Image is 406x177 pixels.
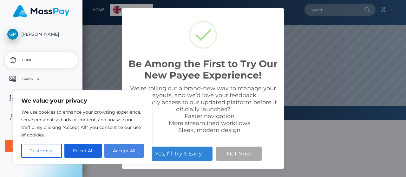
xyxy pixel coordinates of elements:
p: Transfer [7,74,75,84]
button: User Agreements [5,140,78,152]
p: We value your privacy [21,97,144,104]
div: We're rolling out a brand-new way to manage your payouts, and we’d love your feedback. Want early... [128,85,278,134]
p: History [7,93,75,103]
button: Not Now [216,147,262,161]
div: User Agreements [12,144,64,149]
button: Accept All [104,144,144,158]
p: We use cookies to enhance your browsing experience, serve personalised ads or content, and analys... [21,108,144,139]
div: We value your privacy [13,90,152,164]
li: More streamlined workflows [141,120,278,127]
li: Sleek, modern design [141,127,278,134]
p: Home [7,55,75,65]
button: Yes, I’ll Try It Early [144,147,213,161]
button: Customise [21,144,62,158]
h2: Be Among the First to Try Our New Payee Experience! [128,58,278,81]
img: MassPay [13,5,69,17]
span: [PERSON_NAME] [5,31,78,37]
li: Faster navigation [141,113,278,120]
p: User Profile [7,112,75,122]
button: Reject All [64,144,102,158]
